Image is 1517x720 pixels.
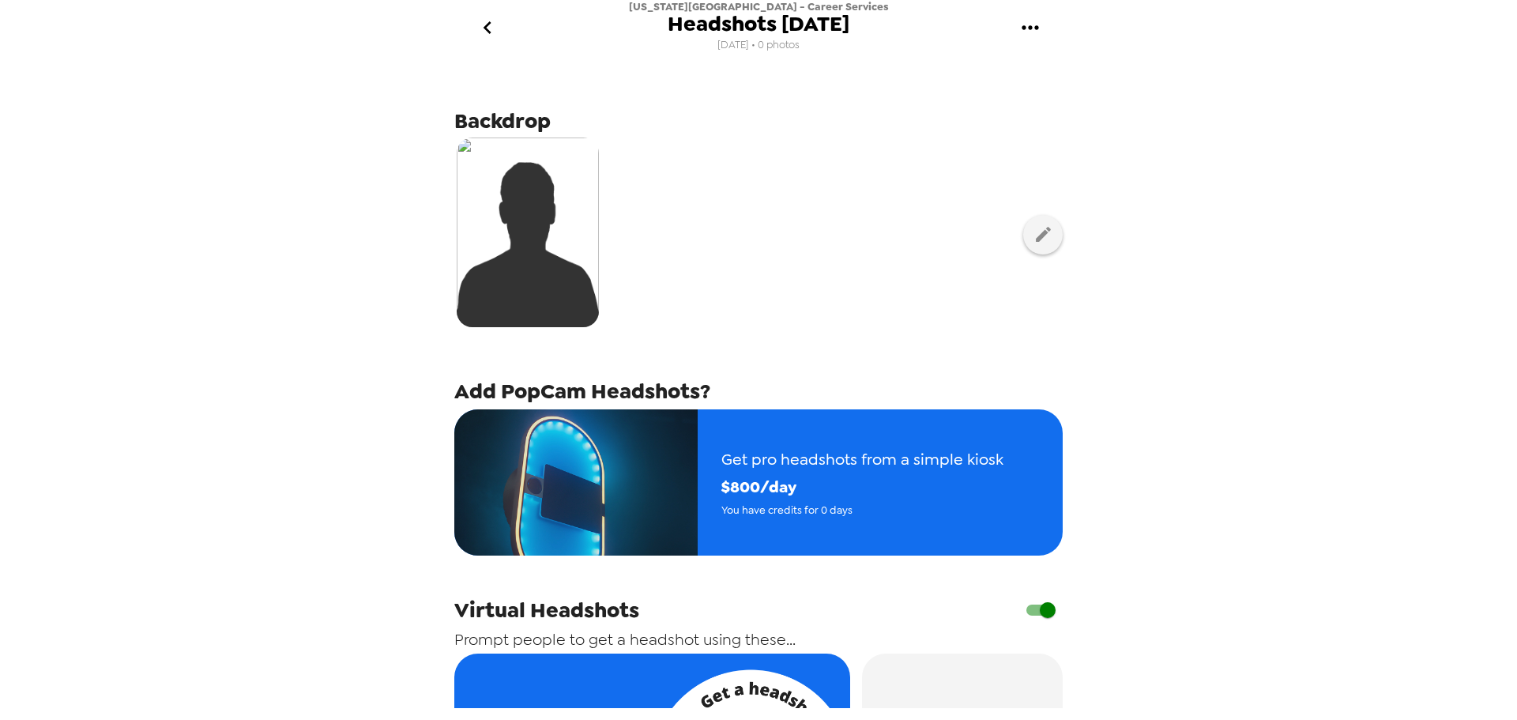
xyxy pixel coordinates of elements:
span: Backdrop [454,107,551,135]
span: [DATE] • 0 photos [717,35,800,56]
span: Virtual Headshots [454,596,639,624]
span: You have credits for 0 days [721,501,1003,519]
button: gallery menu [1004,2,1056,54]
img: silhouette [457,138,599,327]
button: Get pro headshots from a simple kiosk$800/dayYou have credits for 0 days [454,409,1063,556]
span: Get pro headshots from a simple kiosk [721,446,1003,473]
img: popcam example [454,409,698,556]
span: Add PopCam Headshots? [454,377,710,405]
span: Prompt people to get a headshot using these... [454,629,796,650]
span: Headshots [DATE] [668,13,849,35]
button: go back [461,2,513,54]
span: $ 800 /day [721,473,1003,501]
